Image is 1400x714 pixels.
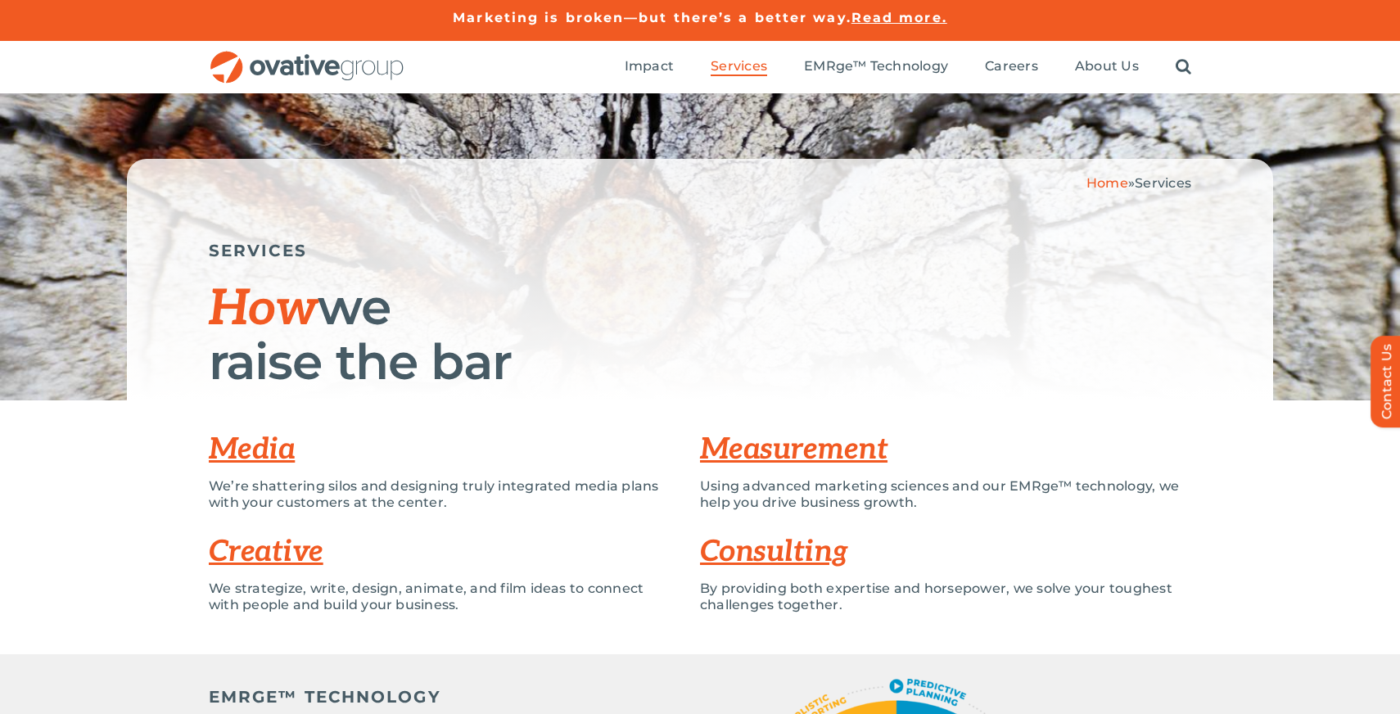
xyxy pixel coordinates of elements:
p: We’re shattering silos and designing truly integrated media plans with your customers at the center. [209,478,675,511]
a: Read more. [851,10,947,25]
span: How [209,280,318,339]
span: Careers [985,58,1038,75]
a: Careers [985,58,1038,76]
a: EMRge™ Technology [804,58,948,76]
a: Marketing is broken—but there’s a better way. [453,10,851,25]
a: Home [1086,175,1128,191]
a: Search [1176,58,1191,76]
span: Impact [625,58,674,75]
a: About Us [1075,58,1139,76]
p: We strategize, write, design, animate, and film ideas to connect with people and build your busin... [209,581,675,613]
a: Media [209,432,295,468]
a: OG_Full_horizontal_RGB [209,49,405,65]
span: Services [1135,175,1191,191]
nav: Menu [625,41,1191,93]
h5: EMRGE™ TECHNOLOGY [209,687,602,707]
span: Services [711,58,767,75]
h5: SERVICES [209,241,1191,260]
p: By providing both expertise and horsepower, we solve your toughest challenges together. [700,581,1191,613]
span: » [1086,175,1191,191]
h1: we raise the bar [209,281,1191,388]
a: Services [711,58,767,76]
a: Impact [625,58,674,76]
p: Using advanced marketing sciences and our EMRge™ technology, we help you drive business growth. [700,478,1191,511]
span: EMRge™ Technology [804,58,948,75]
a: Measurement [700,432,887,468]
a: Consulting [700,534,848,570]
a: Creative [209,534,323,570]
span: About Us [1075,58,1139,75]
